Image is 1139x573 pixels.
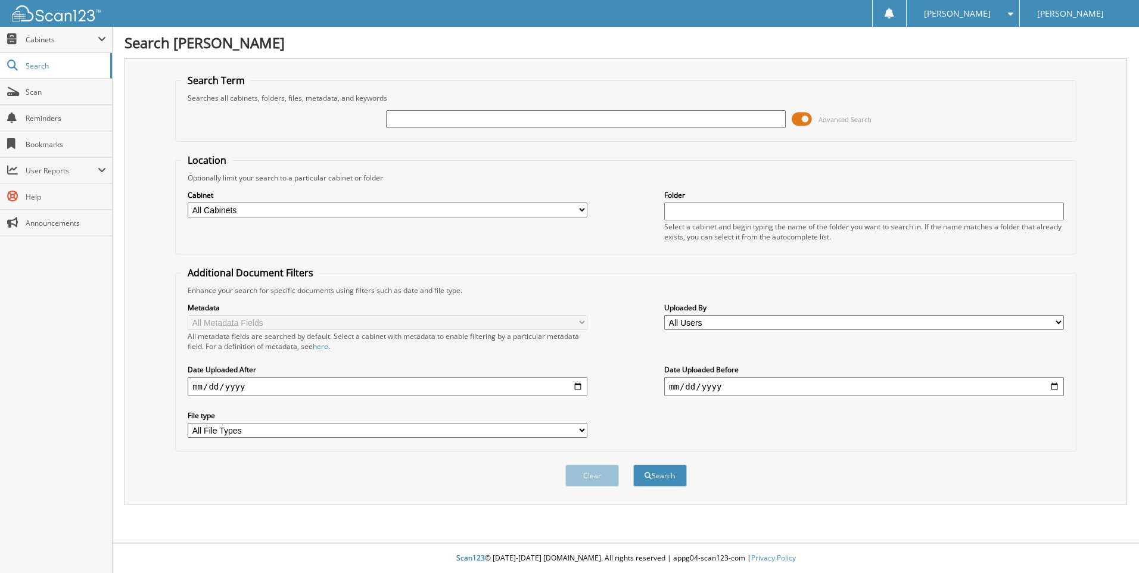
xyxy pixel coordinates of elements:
div: © [DATE]-[DATE] [DOMAIN_NAME]. All rights reserved | appg04-scan123-com | [113,544,1139,573]
span: Bookmarks [26,139,106,150]
span: Scan123 [456,553,485,563]
a: here [313,341,328,351]
legend: Additional Document Filters [182,266,319,279]
label: Metadata [188,303,587,313]
div: All metadata fields are searched by default. Select a cabinet with metadata to enable filtering b... [188,331,587,351]
span: Cabinets [26,35,98,45]
input: end [664,377,1064,396]
label: Date Uploaded After [188,365,587,375]
span: [PERSON_NAME] [924,10,991,17]
span: User Reports [26,166,98,176]
span: Scan [26,87,106,97]
div: Optionally limit your search to a particular cabinet or folder [182,173,1070,183]
span: Advanced Search [819,115,872,124]
h1: Search [PERSON_NAME] [125,33,1127,52]
label: Cabinet [188,190,587,200]
label: Folder [664,190,1064,200]
a: Privacy Policy [751,553,796,563]
label: File type [188,410,587,421]
button: Clear [565,465,619,487]
div: Searches all cabinets, folders, files, metadata, and keywords [182,93,1070,103]
span: Search [26,61,104,71]
span: Help [26,192,106,202]
button: Search [633,465,687,487]
div: Enhance your search for specific documents using filters such as date and file type. [182,285,1070,295]
legend: Location [182,154,232,167]
input: start [188,377,587,396]
label: Date Uploaded Before [664,365,1064,375]
img: scan123-logo-white.svg [12,5,101,21]
span: Reminders [26,113,106,123]
span: Announcements [26,218,106,228]
legend: Search Term [182,74,251,87]
iframe: Chat Widget [1079,516,1139,573]
span: [PERSON_NAME] [1037,10,1104,17]
label: Uploaded By [664,303,1064,313]
div: Select a cabinet and begin typing the name of the folder you want to search in. If the name match... [664,222,1064,242]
